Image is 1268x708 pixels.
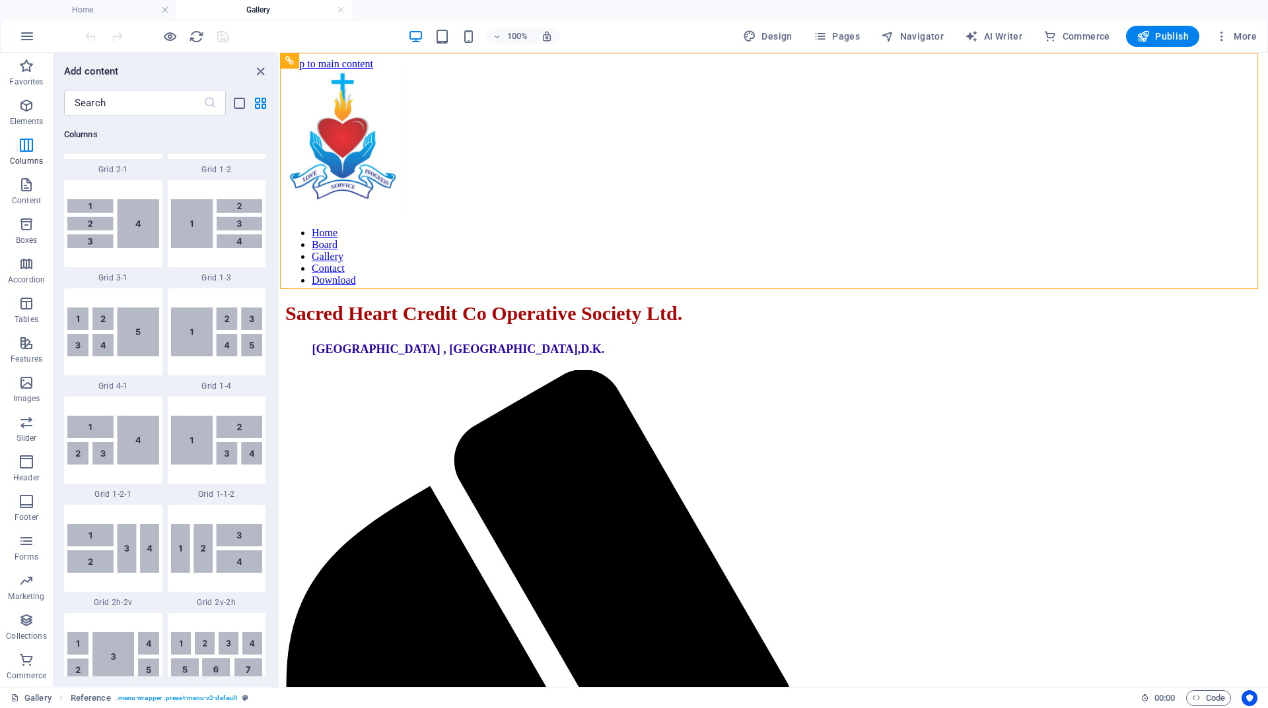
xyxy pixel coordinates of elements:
button: Pages [808,26,865,47]
span: Commerce [1043,30,1110,43]
button: list-view [231,95,247,111]
p: Favorites [9,77,43,87]
span: Code [1192,690,1225,706]
span: Grid 2v-2h [168,597,266,608]
span: Navigator [881,30,944,43]
button: Usercentrics [1242,690,1257,706]
i: This element is a customizable preset [242,694,248,701]
a: Skip to main content [5,5,93,16]
div: Grid 1-4 [168,288,266,391]
img: Grid4-1.svg [67,307,159,356]
button: grid-view [252,95,268,111]
span: Grid 1-3 [168,273,266,283]
span: Click to select. Double-click to edit [71,690,111,706]
p: Footer [15,512,38,523]
span: Design [743,30,792,43]
p: Elements [10,116,44,127]
div: Grid 4-1 [64,288,162,391]
p: Features [11,354,42,364]
button: reload [188,28,204,44]
span: Grid 4-1 [64,381,162,391]
p: Boxes [16,235,38,245]
button: Publish [1126,26,1199,47]
span: More [1215,30,1257,43]
img: Grid1-4.svg [171,307,263,356]
span: Grid 1-2-1 [64,489,162,499]
span: Publish [1137,30,1189,43]
img: Grid3-1.svg [67,199,159,248]
span: Grid 3-1 [64,273,162,283]
nav: breadcrumb [71,690,248,706]
button: 100% [487,28,534,44]
button: Design [738,26,798,47]
span: . menu-wrapper .preset-menu-v2-default [116,690,237,706]
button: Commerce [1038,26,1115,47]
p: Content [12,195,41,206]
i: On resize automatically adjust zoom level to fit chosen device. [541,30,553,42]
span: Pages [814,30,860,43]
h6: Columns [64,127,265,143]
div: Grid 2v-2h [168,505,266,608]
i: Reload page [189,29,204,44]
span: AI Writer [965,30,1022,43]
p: Commerce [7,670,46,681]
p: Tables [15,314,38,325]
p: Accordion [8,274,45,285]
button: Code [1186,690,1231,706]
button: Navigator [876,26,949,47]
img: Grid3-4.svg [171,632,263,681]
h6: Add content [64,63,119,79]
span: Grid 1-4 [168,381,266,391]
img: Grid1-3.svg [171,199,263,248]
span: Grid 2-1 [64,164,162,175]
a: Click to cancel selection. Double-click to open Pages [11,690,52,706]
input: Search [64,90,203,116]
span: Grid 1-1-2 [168,489,266,499]
div: Grid 3-1 [64,180,162,283]
div: Grid 2h-2v [64,505,162,608]
p: Forms [15,552,38,562]
button: close panel [252,63,268,79]
h6: Session time [1141,690,1176,706]
p: Marketing [8,591,44,602]
img: Grid1-1-2.svg [171,416,263,465]
h6: 100% [507,28,528,44]
h4: Gallery [176,3,351,17]
p: Slider [17,433,37,443]
button: AI Writer [960,26,1028,47]
div: Design (Ctrl+Alt+Y) [738,26,798,47]
span: Grid 2h-2v [64,597,162,608]
img: Grid2h-2v.svg [67,524,159,573]
div: Grid 1-1-2 [168,397,266,499]
div: Grid 1-2-1 [64,397,162,499]
div: Grid 1-3 [168,180,266,283]
p: Images [13,393,40,404]
span: Grid 1-2 [168,164,266,175]
img: Grid2v-2h.svg [171,524,263,573]
p: Collections [6,631,46,641]
span: : [1164,693,1166,703]
p: Columns [10,156,43,166]
button: More [1210,26,1262,47]
span: 00 00 [1154,690,1175,706]
img: Grid1-2-1.svg [67,416,159,465]
p: Header [13,472,40,483]
img: Grid2-1-2.svg [67,632,159,681]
